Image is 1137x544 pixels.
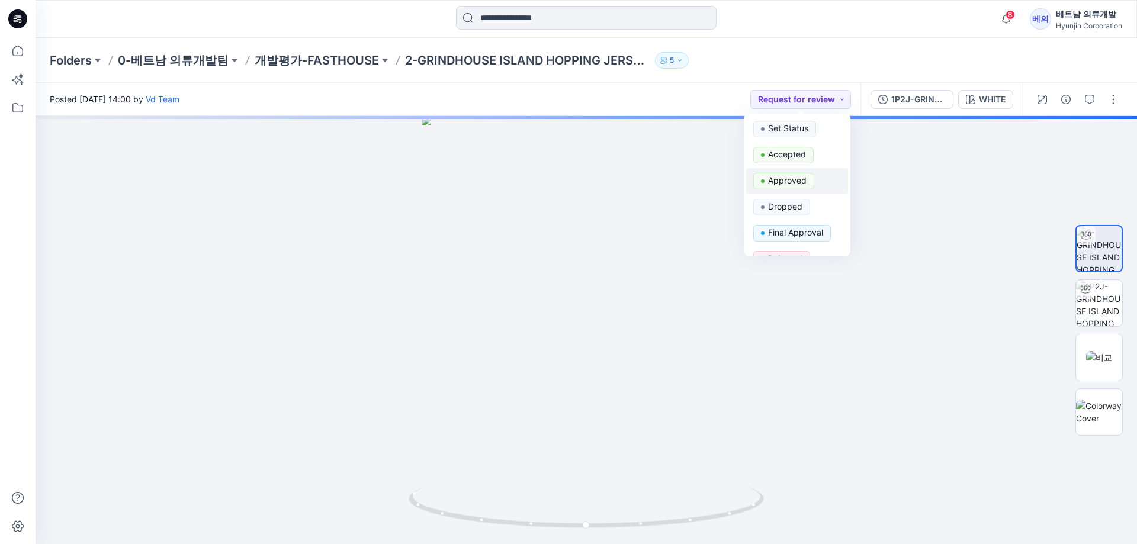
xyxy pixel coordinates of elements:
[768,251,802,266] p: Rejected
[50,52,92,69] a: Folders
[1030,8,1051,30] div: 베의
[255,52,379,69] a: 개발평가-FASTHOUSE
[871,90,953,109] button: 1P2J-GRINDHOUSE ISLAND HOPPING JERSEY YOUTH SET
[768,225,823,240] p: Final Approval
[1006,10,1015,20] span: 8
[768,199,802,214] p: Dropped
[405,52,650,69] p: 2-GRINDHOUSE ISLAND HOPPING JERSEY YOUTH
[50,93,179,105] span: Posted [DATE] 14:00 by
[146,94,179,104] a: Vd Team
[1056,7,1122,21] div: 베트남 의류개발
[1056,21,1122,30] div: Hyunjin Corporation
[118,52,229,69] a: 0-베트남 의류개발팀
[958,90,1013,109] button: WHITE
[1086,351,1112,363] img: 비교
[655,52,689,69] button: 5
[1056,90,1075,109] button: Details
[979,93,1006,106] div: WHITE
[768,147,806,162] p: Accepted
[1076,400,1122,424] img: Colorway Cover
[1077,226,1122,271] img: 2-GRINDHOUSE ISLAND HOPPING JERSEY YOUTH
[768,121,808,136] p: Set Status
[670,54,674,67] p: 5
[891,93,946,106] div: 1P2J-GRINDHOUSE ISLAND HOPPING JERSEY YOUTH SET
[768,173,807,188] p: Approved
[1076,280,1122,326] img: 1P2J-GRINDHOUSE ISLAND HOPPING JERSEY YOUTH SET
